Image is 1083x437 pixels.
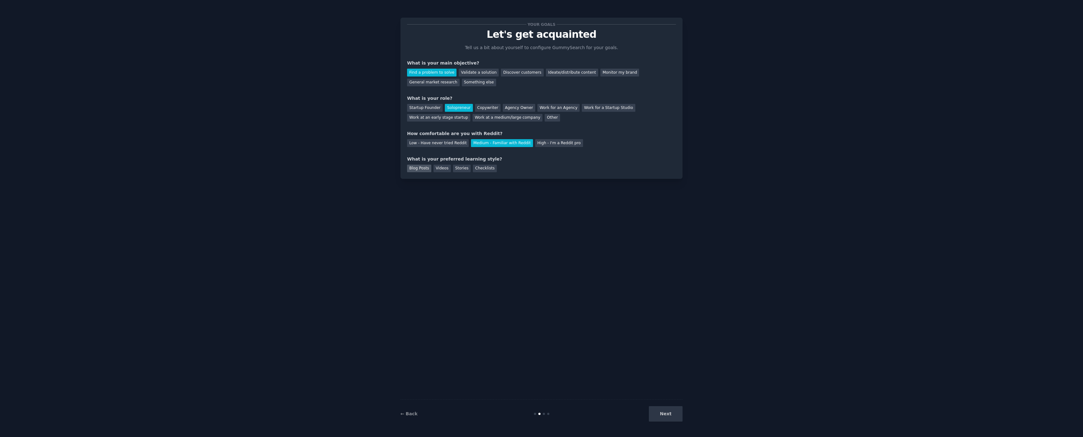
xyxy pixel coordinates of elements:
div: Work at a medium/large company [473,114,542,122]
p: Let's get acquainted [407,29,676,40]
div: Work for a Startup Studio [582,104,635,112]
div: Ideate/distribute content [546,69,598,77]
div: Low - Have never tried Reddit [407,139,469,147]
div: Medium - Familiar with Reddit [471,139,533,147]
div: Discover customers [501,69,543,77]
div: Work for an Agency [537,104,580,112]
div: Find a problem to solve [407,69,456,77]
div: Copywriter [475,104,501,112]
div: General market research [407,79,460,87]
div: Solopreneur [445,104,473,112]
div: Blog Posts [407,165,431,173]
div: High - I'm a Reddit pro [535,139,583,147]
div: Startup Founder [407,104,443,112]
div: What is your role? [407,95,676,102]
div: Something else [462,79,496,87]
div: Agency Owner [503,104,535,112]
div: Checklists [473,165,497,173]
div: Other [545,114,560,122]
div: How comfortable are you with Reddit? [407,130,676,137]
a: ← Back [400,411,417,416]
div: What is your main objective? [407,60,676,66]
div: What is your preferred learning style? [407,156,676,162]
span: Your goals [526,21,557,28]
div: Validate a solution [459,69,499,77]
div: Videos [434,165,451,173]
div: Monitor my brand [600,69,639,77]
div: Stories [453,165,471,173]
p: Tell us a bit about yourself to configure GummySearch for your goals. [462,44,621,51]
div: Work at an early stage startup [407,114,470,122]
